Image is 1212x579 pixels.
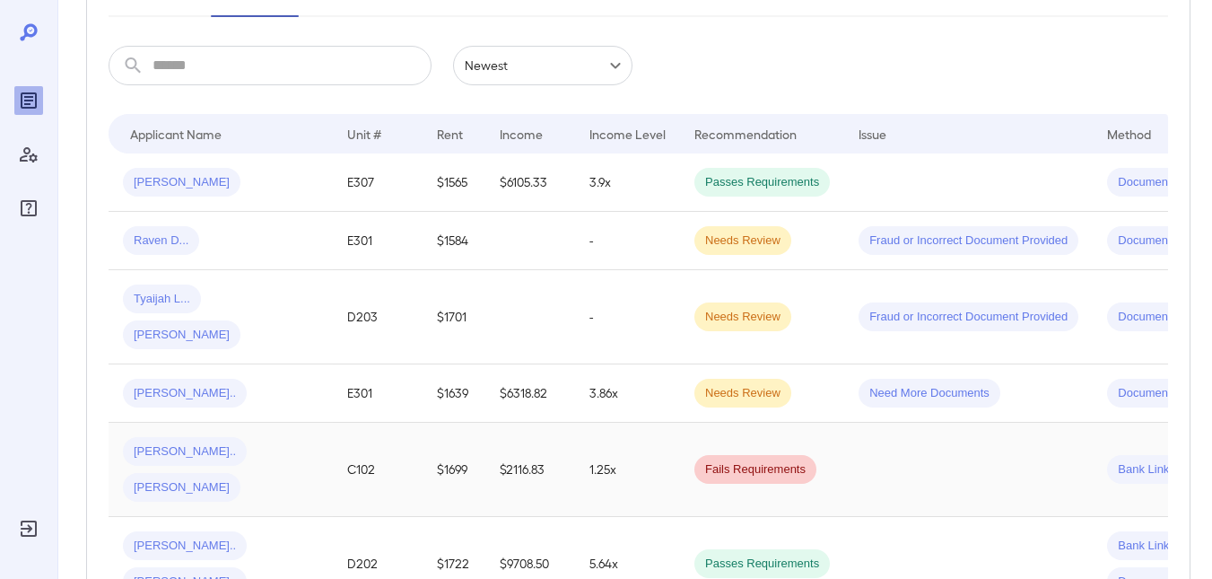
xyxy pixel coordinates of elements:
td: E301 [333,364,423,423]
td: 3.9x [575,154,680,212]
div: Income [500,123,543,145]
span: Needs Review [694,309,791,326]
span: Passes Requirements [694,556,830,573]
td: $1584 [423,212,485,270]
div: Rent [437,123,466,145]
div: Unit # [347,123,381,145]
td: E307 [333,154,423,212]
span: Raven D... [123,232,199,250]
div: Reports [14,86,43,115]
div: Income Level [589,123,666,145]
span: [PERSON_NAME] [123,174,240,191]
span: Tyaijah L... [123,291,201,308]
div: Issue [859,123,887,145]
span: [PERSON_NAME].. [123,538,247,555]
span: Fraud or Incorrect Document Provided [859,232,1078,250]
div: Log Out [14,514,43,543]
td: $6105.33 [485,154,575,212]
span: Fails Requirements [694,461,816,478]
td: $1639 [423,364,485,423]
div: Recommendation [694,123,797,145]
td: E301 [333,212,423,270]
td: C102 [333,423,423,517]
span: [PERSON_NAME].. [123,385,247,402]
td: $1701 [423,270,485,364]
div: Manage Users [14,140,43,169]
div: Newest [453,46,632,85]
div: Applicant Name [130,123,222,145]
span: Needs Review [694,385,791,402]
td: D203 [333,270,423,364]
td: 1.25x [575,423,680,517]
td: - [575,212,680,270]
td: $1699 [423,423,485,517]
span: Fraud or Incorrect Document Provided [859,309,1078,326]
span: Need More Documents [859,385,1000,402]
span: Needs Review [694,232,791,250]
span: Bank Link [1107,538,1180,555]
td: - [575,270,680,364]
span: [PERSON_NAME] [123,479,240,496]
td: $2116.83 [485,423,575,517]
td: $6318.82 [485,364,575,423]
span: [PERSON_NAME] [123,327,240,344]
td: 3.86x [575,364,680,423]
div: Method [1107,123,1151,145]
span: Bank Link [1107,461,1180,478]
span: [PERSON_NAME].. [123,443,247,461]
span: Passes Requirements [694,174,830,191]
div: FAQ [14,194,43,223]
td: $1565 [423,154,485,212]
